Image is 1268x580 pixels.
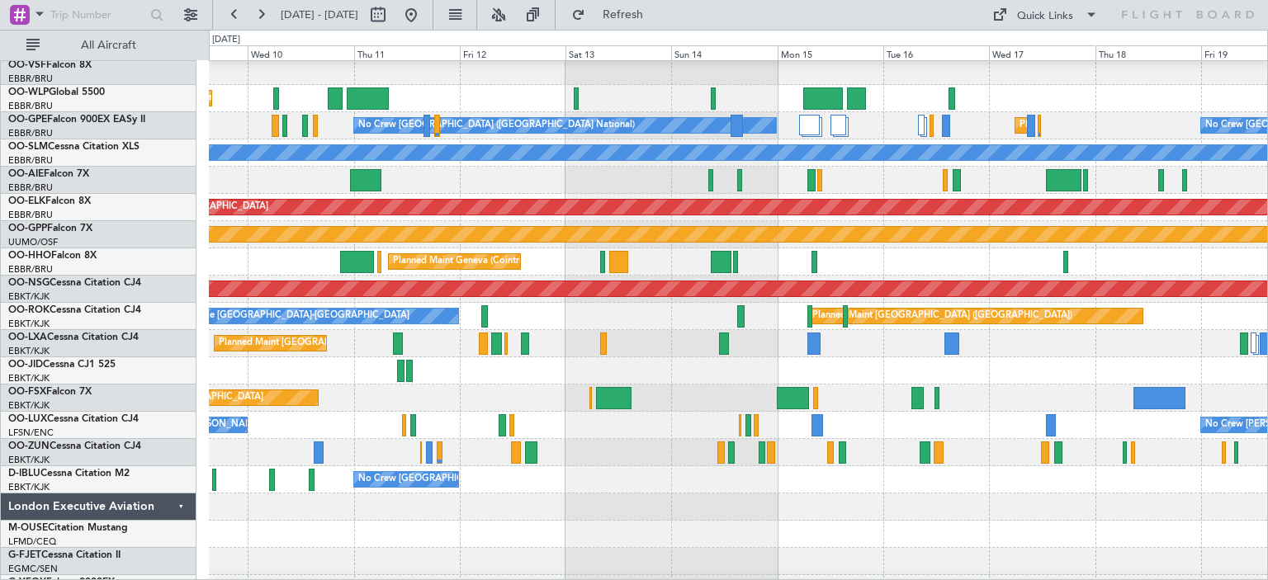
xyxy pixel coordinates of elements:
a: OO-GPEFalcon 900EX EASy II [8,115,145,125]
a: OO-LUXCessna Citation CJ4 [8,414,139,424]
a: UUMO/OSF [8,236,58,248]
span: OO-LUX [8,414,47,424]
span: OO-GPE [8,115,47,125]
button: Quick Links [984,2,1106,28]
div: [DATE] [212,33,240,47]
div: Planned Maint [GEOGRAPHIC_DATA] ([GEOGRAPHIC_DATA]) [812,304,1072,328]
a: OO-WLPGlobal 5500 [8,87,105,97]
div: No Crew [GEOGRAPHIC_DATA] ([GEOGRAPHIC_DATA] National) [358,467,635,492]
div: Wed 10 [248,45,353,60]
a: OO-NSGCessna Citation CJ4 [8,278,141,288]
span: [DATE] - [DATE] [281,7,358,22]
a: EBBR/BRU [8,73,53,85]
button: Refresh [564,2,663,28]
span: Refresh [589,9,658,21]
a: OO-ELKFalcon 8X [8,196,91,206]
a: LFSN/ENC [8,427,54,439]
span: OO-FSX [8,387,46,397]
a: EBKT/KJK [8,345,50,357]
span: All Aircraft [43,40,174,51]
span: OO-JID [8,360,43,370]
a: OO-SLMCessna Citation XLS [8,142,140,152]
button: All Aircraft [18,32,179,59]
a: EBKT/KJK [8,454,50,466]
a: EBBR/BRU [8,209,53,221]
span: D-IBLU [8,469,40,479]
div: No Crew [GEOGRAPHIC_DATA] ([GEOGRAPHIC_DATA] National) [358,113,635,138]
span: OO-ZUN [8,441,50,451]
span: OO-AIE [8,169,44,179]
span: OO-ROK [8,305,50,315]
a: OO-VSFFalcon 8X [8,60,92,70]
span: OO-GPP [8,224,47,233]
a: EBBR/BRU [8,100,53,112]
div: Thu 11 [354,45,460,60]
span: OO-HHO [8,251,51,261]
a: OO-ZUNCessna Citation CJ4 [8,441,141,451]
a: OO-AIEFalcon 7X [8,169,89,179]
a: OO-GPPFalcon 7X [8,224,92,233]
div: Planned Maint Geneva (Cointrin) [393,249,529,274]
span: OO-VSF [8,60,46,70]
a: LFMD/CEQ [8,535,56,548]
a: G-FJETCessna Citation II [8,550,121,560]
span: OO-WLP [8,87,49,97]
span: M-OUSE [8,523,48,533]
a: OO-ROKCessna Citation CJ4 [8,305,141,315]
div: A/C Unavailable [GEOGRAPHIC_DATA]-[GEOGRAPHIC_DATA] [146,304,409,328]
div: Planned Maint [GEOGRAPHIC_DATA] ([GEOGRAPHIC_DATA] National) [219,331,518,356]
a: EBBR/BRU [8,263,53,276]
div: Sun 14 [671,45,777,60]
div: Thu 18 [1095,45,1201,60]
div: Mon 15 [778,45,883,60]
div: No Crew [PERSON_NAME] ([PERSON_NAME]) [146,413,344,437]
span: OO-ELK [8,196,45,206]
span: OO-LXA [8,332,47,342]
a: M-OUSECitation Mustang [8,523,128,533]
a: OO-LXACessna Citation CJ4 [8,332,139,342]
a: D-IBLUCessna Citation M2 [8,469,130,479]
a: EBKT/KJK [8,481,50,493]
div: Wed 17 [989,45,1095,60]
a: EBBR/BRU [8,182,53,194]
span: OO-NSG [8,278,50,288]
a: EBKT/KJK [8,318,50,330]
span: OO-SLM [8,142,48,152]
a: EBKT/KJK [8,399,50,412]
a: EBBR/BRU [8,154,53,167]
div: Tue 16 [883,45,989,60]
a: EBBR/BRU [8,127,53,139]
a: OO-HHOFalcon 8X [8,251,97,261]
a: OO-FSXFalcon 7X [8,387,92,397]
span: G-FJET [8,550,41,560]
div: Quick Links [1017,8,1073,25]
div: Sat 13 [565,45,671,60]
input: Trip Number [50,2,145,27]
a: EGMC/SEN [8,563,58,575]
div: Fri 12 [460,45,565,60]
a: EBKT/KJK [8,290,50,303]
a: EBKT/KJK [8,372,50,384]
a: OO-JIDCessna CJ1 525 [8,360,116,370]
